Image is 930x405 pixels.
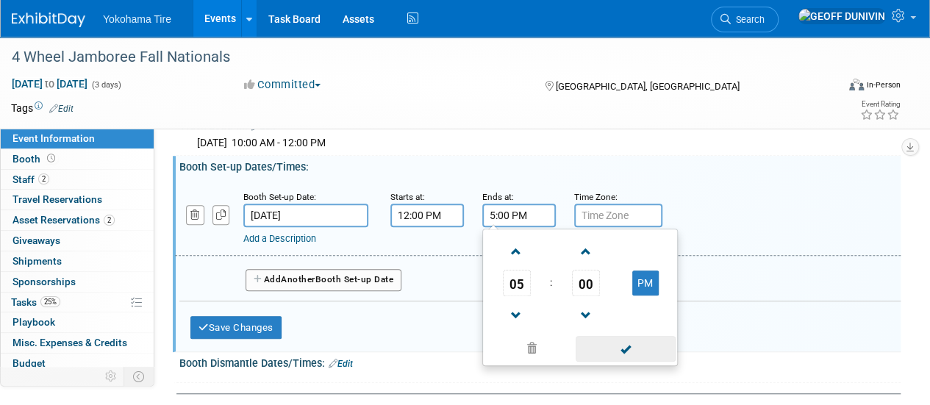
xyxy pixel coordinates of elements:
div: Booth Set-up Dates/Times: [179,156,901,174]
a: Staff2 [1,170,154,190]
span: Booth not reserved yet [44,153,58,164]
button: Committed [239,77,326,93]
span: Budget [12,357,46,369]
input: End Time [482,204,556,227]
a: Decrement Hour [503,296,531,334]
span: [DATE] [DATE] [11,77,88,90]
span: to [43,78,57,90]
button: PM [632,270,659,295]
td: Personalize Event Tab Strip [99,367,124,386]
a: Sponsorships [1,272,154,292]
span: Misc. Expenses & Credits [12,337,127,348]
span: Yokohama Tire [103,13,171,25]
input: Time Zone [574,204,662,227]
small: Starts at: [390,192,425,202]
div: 4 Wheel Jamboree Fall Nationals [7,44,825,71]
a: Edit [49,104,74,114]
small: Time Zone: [574,192,618,202]
span: Tasks [11,296,60,308]
span: Sponsorships [12,276,76,287]
td: Tags [11,101,74,115]
div: In-Person [866,79,901,90]
span: Pick Minute [572,270,600,296]
a: Event Information [1,129,154,148]
span: Asset Reservations [12,214,115,226]
button: Save Changes [190,316,282,340]
a: Giveaways [1,231,154,251]
a: Search [711,7,779,32]
a: Tasks25% [1,293,154,312]
small: Ends at: [482,192,514,202]
td: : [547,270,555,296]
span: Playbook [12,316,55,328]
span: (3 days) [90,80,121,90]
a: Budget [1,354,154,373]
span: Booth [12,153,58,165]
span: Event Information [12,132,95,144]
span: Shipments [12,255,62,267]
span: Search [731,14,765,25]
td: Toggle Event Tabs [124,367,154,386]
button: AddAnotherBooth Set-up Date [246,269,401,291]
img: Format-Inperson.png [849,79,864,90]
span: [GEOGRAPHIC_DATA], [GEOGRAPHIC_DATA] [555,81,739,92]
a: Misc. Expenses & Credits [1,333,154,353]
div: Event Format [770,76,901,98]
input: Start Time [390,204,464,227]
span: 2 [104,215,115,226]
a: Done [575,340,676,360]
span: Pick Hour [503,270,531,296]
a: Edit [329,359,353,369]
small: Booth Set-up Date: [243,192,316,202]
a: Booth [1,149,154,169]
span: Staff [12,173,49,185]
input: Date [243,204,368,227]
a: Increment Minute [572,232,600,270]
span: Travel Reservations [12,193,102,205]
a: Increment Hour [503,232,531,270]
span: 25% [40,296,60,307]
span: Giveaways [12,234,60,246]
span: 2 [38,173,49,184]
a: Add a Description [243,233,316,244]
span: [DATE] 10:00 AM - 12:00 PM [197,137,326,148]
div: Booth Dismantle Dates/Times: [179,352,901,371]
span: Another [281,274,315,284]
a: Playbook [1,312,154,332]
img: ExhibitDay [12,12,85,27]
a: Decrement Minute [572,296,600,334]
a: Shipments [1,251,154,271]
a: Travel Reservations [1,190,154,209]
div: Event Rating [860,101,900,108]
a: Clear selection [486,339,577,359]
img: GEOFF DUNIVIN [798,8,886,24]
a: Asset Reservations2 [1,210,154,230]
